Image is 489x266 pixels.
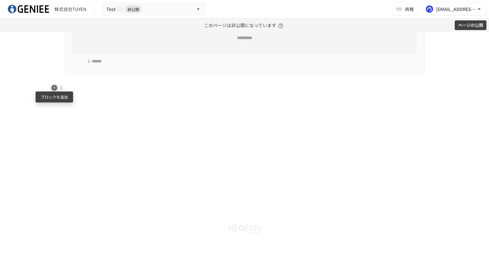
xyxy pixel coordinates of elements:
[106,5,116,13] span: Test
[54,6,86,13] div: 株式会社TUYEN
[392,3,419,16] button: 共有
[405,5,414,13] span: 共有
[422,3,486,16] button: [EMAIL_ADDRESS][DOMAIN_NAME]
[102,3,206,16] button: Test非公開
[204,18,285,32] p: このページは非公開になっています
[455,20,486,30] button: ページの公開
[8,4,49,14] img: mDIuM0aA4TOBKl0oB3pspz7XUBGXdoniCzRRINgIxkl
[436,5,476,13] div: [EMAIL_ADDRESS][DOMAIN_NAME]
[125,6,142,13] span: 非公開
[36,91,73,102] div: ブロックを追加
